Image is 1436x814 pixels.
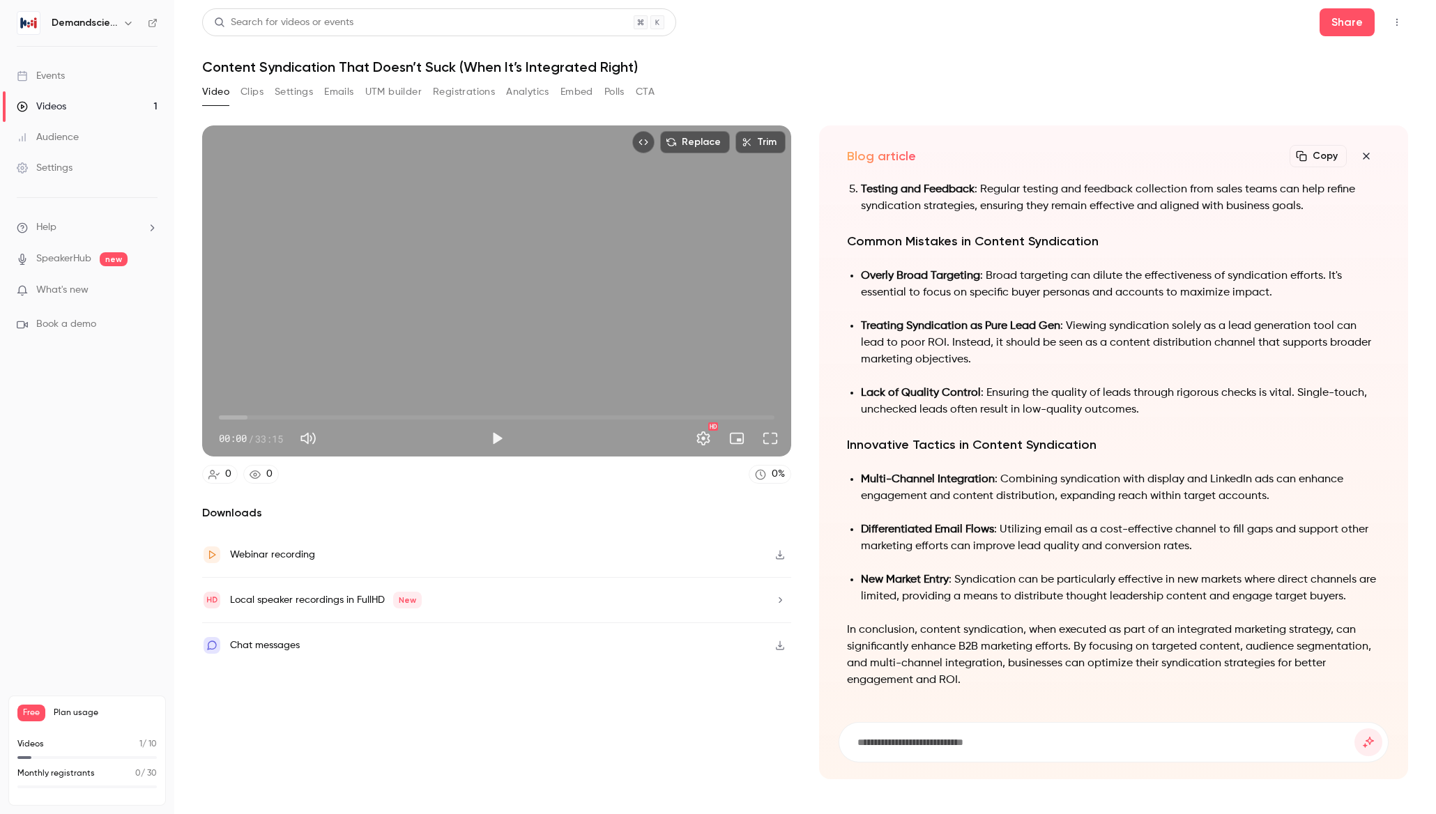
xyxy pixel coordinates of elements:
[294,424,322,452] button: Mute
[202,59,1408,75] h1: Content Syndication That Doesn’t Suck (When It’s Integrated Right)
[17,130,79,144] div: Audience
[219,431,283,446] div: 00:00
[17,767,95,780] p: Monthly registrants
[17,705,45,721] span: Free
[636,81,655,103] button: CTA
[393,592,422,608] span: New
[1386,11,1408,33] button: Top Bar Actions
[36,252,91,266] a: SpeakerHub
[708,422,718,431] div: HD
[1320,8,1375,36] button: Share
[861,387,981,399] strong: Lack of Quality Control
[324,81,353,103] button: Emails
[214,15,353,30] div: Search for videos or events
[230,546,315,563] div: Webinar recording
[847,231,1380,251] h2: Common Mistakes in Content Syndication
[735,131,786,153] button: Trim
[660,131,730,153] button: Replace
[139,738,157,751] p: / 10
[847,435,1380,454] h2: Innovative Tactics in Content Syndication
[255,431,283,446] span: 33:15
[861,471,1380,505] p: : Combining syndication with display and LinkedIn ads can enhance engagement and content distribu...
[230,592,422,608] div: Local speaker recordings in FullHD
[861,385,1380,418] p: : Ensuring the quality of leads through rigorous checks is vital. Single-touch, unchecked leads o...
[36,283,89,298] span: What's new
[240,81,263,103] button: Clips
[723,424,751,452] button: Turn on miniplayer
[756,424,784,452] button: Full screen
[772,467,785,482] div: 0 %
[861,474,995,485] strong: Multi-Channel Integration
[847,148,916,164] h2: Blog article
[483,424,511,452] button: Play
[266,467,273,482] div: 0
[17,69,65,83] div: Events
[861,571,1380,605] p: : Syndication can be particularly effective in new markets where direct channels are limited, pro...
[54,707,157,719] span: Plan usage
[202,81,229,103] button: Video
[604,81,625,103] button: Polls
[861,574,949,585] strong: New Market Entry
[219,431,247,446] span: 00:00
[861,181,1380,215] p: : Regular testing and feedback collection from sales teams can help refine syndication strategies...
[135,769,141,778] span: 0
[17,100,66,114] div: Videos
[861,521,1380,555] p: : Utilizing email as a cost-effective channel to fill gaps and support other marketing efforts ca...
[135,767,157,780] p: / 30
[230,637,300,654] div: Chat messages
[365,81,422,103] button: UTM builder
[861,524,994,535] strong: Differentiated Email Flows
[17,12,40,34] img: Demandscience
[202,465,238,484] a: 0
[52,16,117,30] h6: Demandscience
[36,317,96,332] span: Book a demo
[560,81,593,103] button: Embed
[861,270,980,282] strong: Overly Broad Targeting
[248,431,254,446] span: /
[506,81,549,103] button: Analytics
[433,81,495,103] button: Registrations
[36,220,56,235] span: Help
[139,740,142,748] span: 1
[141,284,158,297] iframe: Noticeable Trigger
[225,467,231,482] div: 0
[861,268,1380,301] p: : Broad targeting can dilute the effectiveness of syndication efforts. It's essential to focus on...
[17,161,72,175] div: Settings
[100,252,128,266] span: new
[632,131,655,153] button: Embed video
[861,184,975,195] strong: Testing and Feedback
[689,424,717,452] button: Settings
[17,220,158,235] li: help-dropdown-opener
[861,318,1380,368] p: : Viewing syndication solely as a lead generation tool can lead to poor ROI. Instead, it should b...
[1290,145,1347,167] button: Copy
[749,465,791,484] a: 0%
[17,738,44,751] p: Videos
[243,465,279,484] a: 0
[861,321,1060,332] strong: Treating Syndication as Pure Lead Gen
[275,81,313,103] button: Settings
[202,505,791,521] h2: Downloads
[847,622,1380,689] p: In conclusion, content syndication, when executed as part of an integrated marketing strategy, ca...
